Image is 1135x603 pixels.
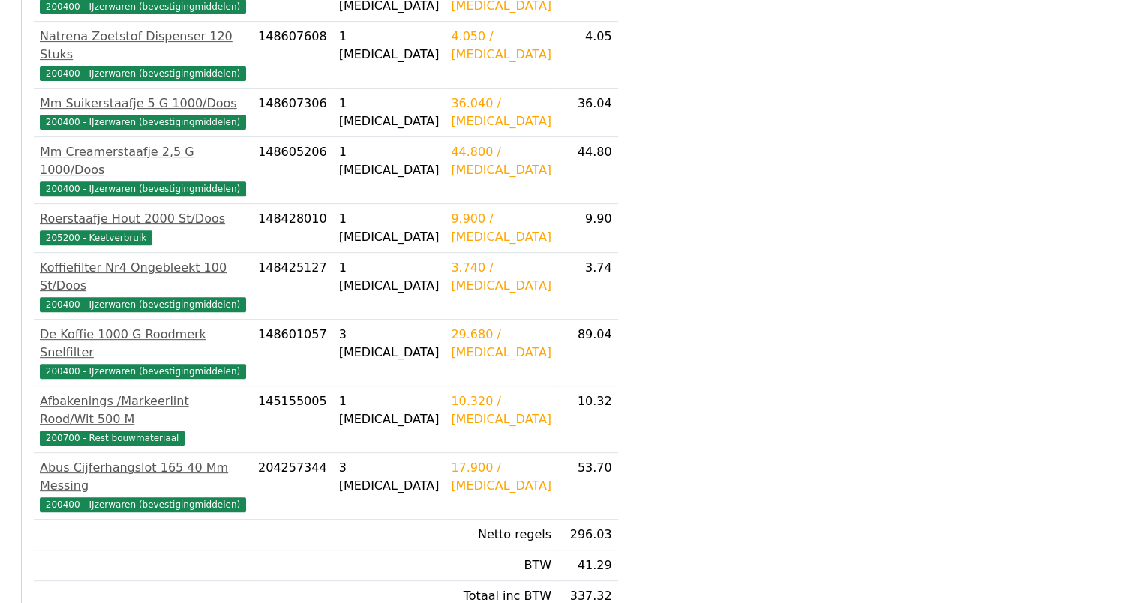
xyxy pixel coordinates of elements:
[445,520,557,550] td: Netto regels
[252,453,333,520] td: 204257344
[557,550,618,581] td: 41.29
[557,88,618,137] td: 36.04
[40,210,246,228] div: Roerstaafje Hout 2000 St/Doos
[557,386,618,453] td: 10.32
[40,364,246,379] span: 200400 - IJzerwaren (bevestigingmiddelen)
[40,392,246,428] div: Afbakenings /Markeerlint Rood/Wit 500 M
[40,115,246,130] span: 200400 - IJzerwaren (bevestigingmiddelen)
[252,137,333,204] td: 148605206
[40,259,246,313] a: Koffiefilter Nr4 Ongebleekt 100 St/Doos200400 - IJzerwaren (bevestigingmiddelen)
[40,143,246,197] a: Mm Creamerstaafje 2,5 G 1000/Doos200400 - IJzerwaren (bevestigingmiddelen)
[252,88,333,137] td: 148607306
[252,253,333,319] td: 148425127
[40,66,246,81] span: 200400 - IJzerwaren (bevestigingmiddelen)
[557,253,618,319] td: 3.74
[40,181,246,196] span: 200400 - IJzerwaren (bevestigingmiddelen)
[339,325,440,361] div: 3 [MEDICAL_DATA]
[451,392,551,428] div: 10.320 / [MEDICAL_DATA]
[40,392,246,446] a: Afbakenings /Markeerlint Rood/Wit 500 M200700 - Rest bouwmateriaal
[451,210,551,246] div: 9.900 / [MEDICAL_DATA]
[451,28,551,64] div: 4.050 / [MEDICAL_DATA]
[40,210,246,246] a: Roerstaafje Hout 2000 St/Doos205200 - Keetverbruik
[557,520,618,550] td: 296.03
[339,143,440,179] div: 1 [MEDICAL_DATA]
[451,325,551,361] div: 29.680 / [MEDICAL_DATA]
[252,22,333,88] td: 148607608
[445,550,557,581] td: BTW
[252,204,333,253] td: 148428010
[40,28,246,64] div: Natrena Zoetstof Dispenser 120 Stuks
[451,459,551,495] div: 17.900 / [MEDICAL_DATA]
[252,319,333,386] td: 148601057
[339,459,440,495] div: 3 [MEDICAL_DATA]
[557,319,618,386] td: 89.04
[557,22,618,88] td: 4.05
[339,210,440,246] div: 1 [MEDICAL_DATA]
[40,459,246,495] div: Abus Cijferhangslot 165 40 Mm Messing
[40,325,246,379] a: De Koffie 1000 G Roodmerk Snelfilter200400 - IJzerwaren (bevestigingmiddelen)
[339,94,440,130] div: 1 [MEDICAL_DATA]
[451,259,551,295] div: 3.740 / [MEDICAL_DATA]
[339,28,440,64] div: 1 [MEDICAL_DATA]
[40,430,185,445] span: 200700 - Rest bouwmateriaal
[557,453,618,520] td: 53.70
[40,94,246,112] div: Mm Suikerstaafje 5 G 1000/Doos
[451,94,551,130] div: 36.040 / [MEDICAL_DATA]
[40,28,246,82] a: Natrena Zoetstof Dispenser 120 Stuks200400 - IJzerwaren (bevestigingmiddelen)
[40,325,246,361] div: De Koffie 1000 G Roodmerk Snelfilter
[451,143,551,179] div: 44.800 / [MEDICAL_DATA]
[40,230,152,245] span: 205200 - Keetverbruik
[252,386,333,453] td: 145155005
[40,259,246,295] div: Koffiefilter Nr4 Ongebleekt 100 St/Doos
[40,459,246,513] a: Abus Cijferhangslot 165 40 Mm Messing200400 - IJzerwaren (bevestigingmiddelen)
[40,143,246,179] div: Mm Creamerstaafje 2,5 G 1000/Doos
[40,497,246,512] span: 200400 - IJzerwaren (bevestigingmiddelen)
[40,297,246,312] span: 200400 - IJzerwaren (bevestigingmiddelen)
[339,259,440,295] div: 1 [MEDICAL_DATA]
[40,94,246,130] a: Mm Suikerstaafje 5 G 1000/Doos200400 - IJzerwaren (bevestigingmiddelen)
[557,204,618,253] td: 9.90
[339,392,440,428] div: 1 [MEDICAL_DATA]
[557,137,618,204] td: 44.80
